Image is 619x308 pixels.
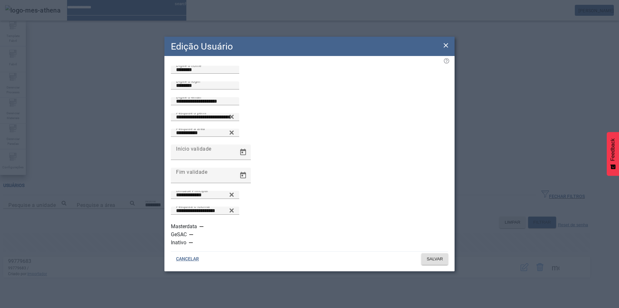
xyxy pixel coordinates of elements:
mat-label: Fim validade [176,169,207,175]
mat-label: Digite o email [176,95,201,99]
span: CANCELAR [176,256,199,262]
mat-label: Digite o nome [176,63,201,68]
mat-label: Unidade Principal [176,189,208,193]
input: Number [176,129,234,137]
label: Inativo [171,239,188,247]
label: Masterdata [171,223,198,230]
span: SALVAR [427,256,443,262]
h2: Edição Usuário [171,40,233,53]
button: Feedback - Mostrar pesquisa [607,132,619,176]
span: Feedback [610,138,616,161]
button: Open calendar [235,168,251,183]
mat-label: Início validade [176,145,211,152]
label: GeSAC [171,231,188,238]
mat-label: Pesquise o perfil [176,111,206,115]
mat-label: Pesquisa o idioma [176,204,210,209]
button: Open calendar [235,145,251,160]
button: CANCELAR [171,253,204,265]
input: Number [176,191,234,199]
input: Number [176,113,234,121]
input: Number [176,207,234,215]
mat-label: Pesquise a área [176,126,205,131]
button: SALVAR [421,253,448,265]
mat-label: Digite o login [176,79,200,84]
